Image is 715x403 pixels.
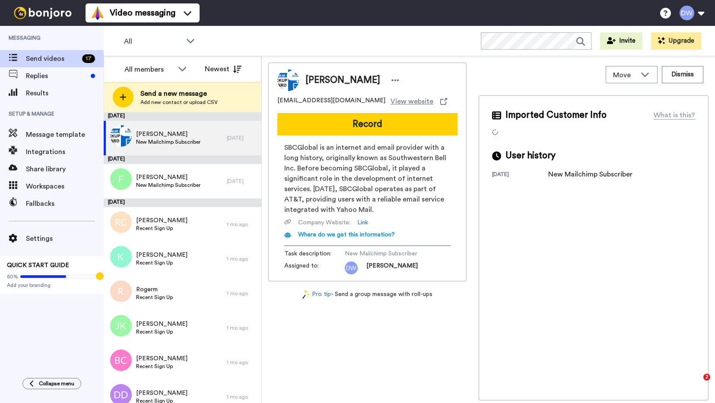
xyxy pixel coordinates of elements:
[600,32,642,50] button: Invite
[136,173,200,182] span: [PERSON_NAME]
[140,99,218,106] span: Add new contact or upload CSV
[136,130,200,139] span: [PERSON_NAME]
[651,32,701,50] button: Upgrade
[357,218,368,227] a: Link
[124,36,182,47] span: All
[391,96,447,107] a: View website
[227,255,257,262] div: 1 mo ago
[284,142,451,215] span: SBCGlobal is an internet and email provider with a long history, originally known as Southwestern...
[227,221,257,228] div: 1 mo ago
[227,359,257,366] div: 1 mo ago
[686,374,706,394] iframe: Intercom live chat
[198,60,248,78] button: Newest
[110,7,175,19] span: Video messaging
[110,246,132,268] img: k.png
[124,64,174,75] div: All members
[662,66,703,83] button: Dismiss
[26,88,104,98] span: Results
[654,110,695,120] div: What is this?
[136,285,173,294] span: Rogerm
[26,164,104,174] span: Share library
[136,139,200,145] span: New Mailchimp Subscriber
[268,290,467,299] div: - Send a group message with roll-ups
[284,261,345,274] span: Assigned to:
[302,290,310,299] img: magic-wand.svg
[110,315,132,337] img: jk.png
[82,54,95,63] div: 17
[548,169,632,179] div: New Mailchimp Subscriber
[104,198,261,207] div: [DATE]
[391,96,433,107] span: View website
[136,328,187,335] span: Recent Sign Up
[703,374,710,381] span: 2
[136,182,200,189] span: New Mailchimp Subscriber
[136,225,187,232] span: Recent Sign Up
[302,290,331,299] a: Pro tip
[26,129,104,140] span: Message template
[505,109,607,122] span: Imported Customer Info
[91,6,105,20] img: vm-color.svg
[298,232,395,238] span: Where do we get this information?
[7,282,97,289] span: Add your branding
[26,54,79,64] span: Send videos
[136,251,187,259] span: [PERSON_NAME]
[613,70,636,80] span: Move
[140,88,218,99] span: Send a new message
[136,216,187,225] span: [PERSON_NAME]
[277,113,458,135] button: Record
[227,178,257,185] div: [DATE]
[26,71,87,81] span: Replies
[298,218,350,227] span: Company Website :
[110,349,132,371] img: bc.png
[136,363,187,370] span: Recent Sign Up
[26,147,104,157] span: Integrations
[505,149,556,162] span: User history
[136,354,187,363] span: [PERSON_NAME]
[7,273,18,280] span: 60%
[366,261,418,274] span: [PERSON_NAME]
[136,259,187,266] span: Recent Sign Up
[305,74,380,87] span: [PERSON_NAME]
[7,262,69,268] span: QUICK START GUIDE
[284,249,345,258] span: Task description :
[136,294,173,301] span: Recent Sign Up
[39,380,74,387] span: Collapse menu
[492,171,548,179] div: [DATE]
[110,125,132,147] img: d9d45ef4-03ec-4d75-8751-1a2d08786e5d.png
[345,249,427,258] span: New Mailchimp Subscriber
[345,261,358,274] img: dw.png
[26,233,104,244] span: Settings
[22,378,81,389] button: Collapse menu
[277,69,299,91] img: Image of Becky Sugg
[277,96,385,107] span: [EMAIL_ADDRESS][DOMAIN_NAME]
[227,394,257,400] div: 1 mo ago
[136,320,187,328] span: [PERSON_NAME]
[227,324,257,331] div: 1 mo ago
[10,7,75,19] img: bj-logo-header-white.svg
[227,135,257,142] div: [DATE]
[110,280,132,302] img: r.png
[136,389,187,397] span: [PERSON_NAME]
[26,181,104,192] span: Workspaces
[104,155,261,164] div: [DATE]
[227,290,257,297] div: 1 mo ago
[96,272,104,280] div: Tooltip anchor
[104,112,261,121] div: [DATE]
[26,198,104,209] span: Fallbacks
[110,168,132,190] img: f.png
[110,211,132,233] img: rc.png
